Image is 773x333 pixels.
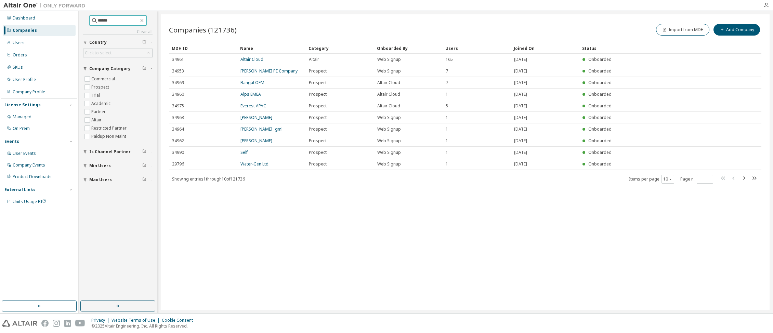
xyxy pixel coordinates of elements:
[377,57,401,62] span: Web Signup
[172,57,184,62] span: 34961
[240,149,248,155] a: Self
[172,43,235,54] div: MDH ID
[377,115,401,120] span: Web Signup
[377,161,401,167] span: Web Signup
[89,163,111,169] span: Min Users
[89,66,131,71] span: Company Category
[83,61,153,76] button: Company Category
[240,43,303,54] div: Name
[91,318,112,323] div: Privacy
[446,115,448,120] span: 1
[172,126,184,132] span: 34964
[172,68,184,74] span: 34953
[309,80,327,85] span: Prospect
[309,115,327,120] span: Prospect
[91,132,128,141] label: Paidup Non Maint
[582,43,720,54] div: Status
[91,83,110,91] label: Prospect
[514,115,527,120] span: [DATE]
[41,320,49,327] img: facebook.svg
[377,103,400,109] span: Altair Cloud
[83,158,153,173] button: Min Users
[91,124,128,132] label: Restricted Partner
[83,29,153,35] a: Clear all
[446,103,448,109] span: 5
[446,150,448,155] span: 1
[588,115,612,120] span: Onboarded
[13,65,23,70] div: SKUs
[83,35,153,50] button: Country
[89,177,112,183] span: Max Users
[588,161,612,167] span: Onboarded
[13,199,46,204] span: Units Usage BI
[240,138,272,144] a: [PERSON_NAME]
[142,163,146,169] span: Clear filter
[169,25,237,35] span: Companies (121736)
[13,114,31,120] div: Managed
[588,126,612,132] span: Onboarded
[446,57,453,62] span: 165
[142,40,146,45] span: Clear filter
[377,138,401,144] span: Web Signup
[309,103,327,109] span: Prospect
[309,126,327,132] span: Prospect
[13,28,37,33] div: Companies
[446,161,448,167] span: 1
[172,115,184,120] span: 34963
[588,103,612,109] span: Onboarded
[514,138,527,144] span: [DATE]
[514,126,527,132] span: [DATE]
[588,68,612,74] span: Onboarded
[142,149,146,155] span: Clear filter
[172,92,184,97] span: 34960
[514,92,527,97] span: [DATE]
[309,57,319,62] span: Altair
[514,103,527,109] span: [DATE]
[172,161,184,167] span: 29796
[377,150,401,155] span: Web Signup
[445,43,508,54] div: Users
[588,138,612,144] span: Onboarded
[85,50,112,56] div: Click to select
[514,68,527,74] span: [DATE]
[64,320,71,327] img: linkedin.svg
[588,91,612,97] span: Onboarded
[89,40,107,45] span: Country
[588,80,612,85] span: Onboarded
[240,56,263,62] a: Altair Cloud
[240,91,261,97] a: Alps EMEA
[13,151,36,156] div: User Events
[629,175,674,184] span: Items per page
[377,68,401,74] span: Web Signup
[89,149,131,155] span: Is Channel Partner
[3,2,89,9] img: Altair One
[53,320,60,327] img: instagram.svg
[377,43,440,54] div: Onboarded By
[446,92,448,97] span: 1
[446,138,448,144] span: 1
[4,187,36,192] div: External Links
[91,108,107,116] label: Partner
[13,15,35,21] div: Dashboard
[4,102,41,108] div: License Settings
[172,80,184,85] span: 34969
[91,99,112,108] label: Academic
[13,126,30,131] div: On Prem
[514,150,527,155] span: [DATE]
[142,66,146,71] span: Clear filter
[377,80,400,85] span: Altair Cloud
[2,320,37,327] img: altair_logo.svg
[656,24,709,36] button: Import from MDH
[713,24,760,36] button: Add Company
[663,176,672,182] button: 10
[309,150,327,155] span: Prospect
[13,77,36,82] div: User Profile
[13,162,45,168] div: Company Events
[588,56,612,62] span: Onboarded
[240,161,270,167] a: Water-Gen Ltd.
[13,52,27,58] div: Orders
[377,126,401,132] span: Web Signup
[309,43,371,54] div: Category
[240,80,264,85] a: Bangal OEM
[309,138,327,144] span: Prospect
